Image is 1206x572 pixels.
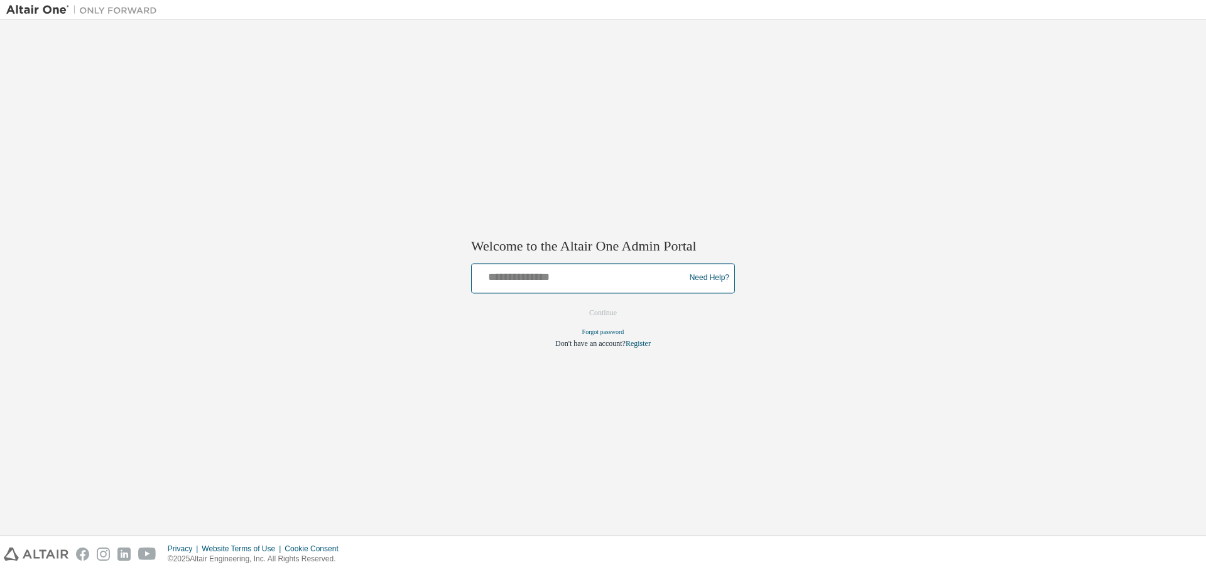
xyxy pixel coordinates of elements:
img: altair_logo.svg [4,548,68,561]
div: Cookie Consent [285,544,345,554]
img: linkedin.svg [117,548,131,561]
h2: Welcome to the Altair One Admin Portal [471,238,735,256]
span: Don't have an account? [555,339,626,348]
p: © 2025 Altair Engineering, Inc. All Rights Reserved. [168,554,346,564]
a: Register [626,339,651,348]
a: Need Help? [690,278,729,279]
img: facebook.svg [76,548,89,561]
img: youtube.svg [138,548,156,561]
div: Website Terms of Use [202,544,285,554]
img: Altair One [6,4,163,16]
div: Privacy [168,544,202,554]
img: instagram.svg [97,548,110,561]
a: Forgot password [582,328,624,335]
